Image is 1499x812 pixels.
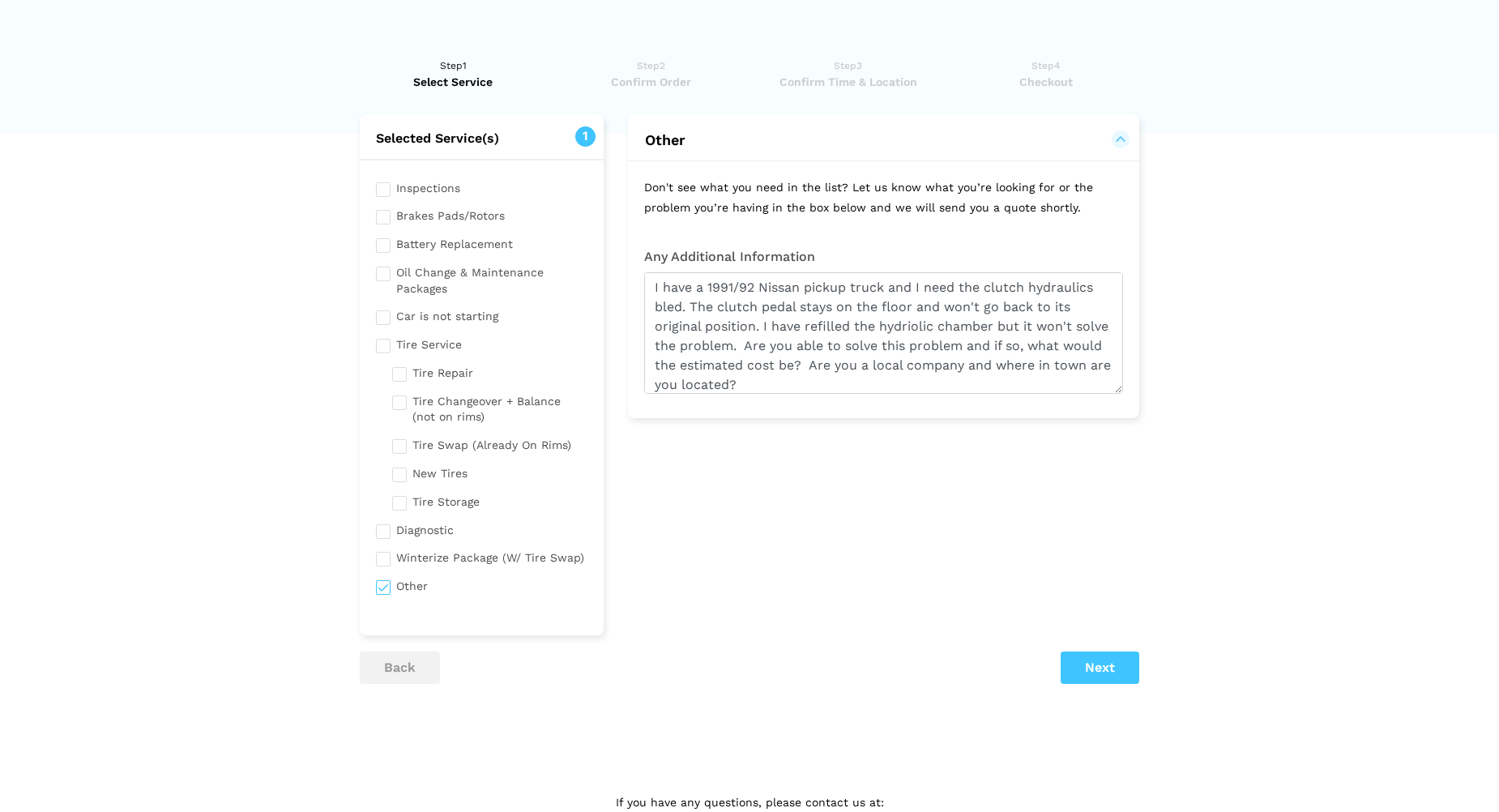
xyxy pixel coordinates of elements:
a: Step4 [952,58,1139,90]
button: Other [644,130,1123,150]
h3: Any Additional Information [644,250,1123,264]
a: Step1 [360,58,547,90]
button: back [360,652,440,684]
p: If you have any questions, please contact us at: [494,793,1005,811]
a: Step2 [557,58,745,90]
a: Step3 [754,58,942,90]
span: Confirm Time & Location [754,74,942,90]
span: Select Service [360,74,547,90]
h2: Selected Service(s) [360,130,604,147]
span: Confirm Order [557,74,745,90]
span: 1 [575,126,596,147]
span: Checkout [952,74,1139,90]
p: Don't see what you need in the list? Let us know what you’re looking for or the problem you’re ha... [628,161,1139,233]
button: Next [1061,652,1139,684]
